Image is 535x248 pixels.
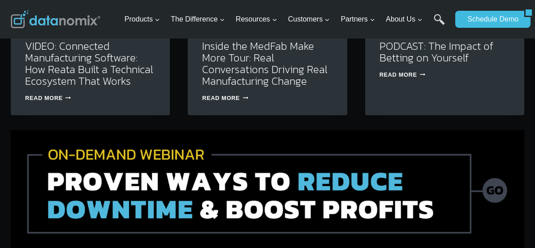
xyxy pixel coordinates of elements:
[455,11,524,28] a: Schedule Demo
[288,13,330,25] span: Customers
[236,13,277,25] span: Resources
[341,13,375,25] span: Partners
[380,71,426,78] a: Read More
[25,38,153,89] a: VIDEO: Connected Manufacturing Software: How Reata Built a Technical Ecosystem That Works
[171,13,225,25] span: The Difference
[380,38,493,65] a: PODCAST: The Impact of Betting on Yourself
[11,10,100,28] img: Datanomix
[121,5,451,34] nav: Primary Navigation
[386,13,423,25] span: About Us
[200,0,229,9] span: Last Name
[202,95,248,101] a: Read More
[4,89,148,244] iframe: Popup CTA
[434,14,445,34] a: Search
[122,200,151,206] a: Privacy Policy
[200,37,241,45] span: Phone number
[200,111,235,119] span: State/Region
[202,38,328,89] a: Inside the MedFab Make More Tour: Real Conversations Driving Real Manufacturing Change
[125,13,160,25] span: Products
[100,200,114,206] a: Terms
